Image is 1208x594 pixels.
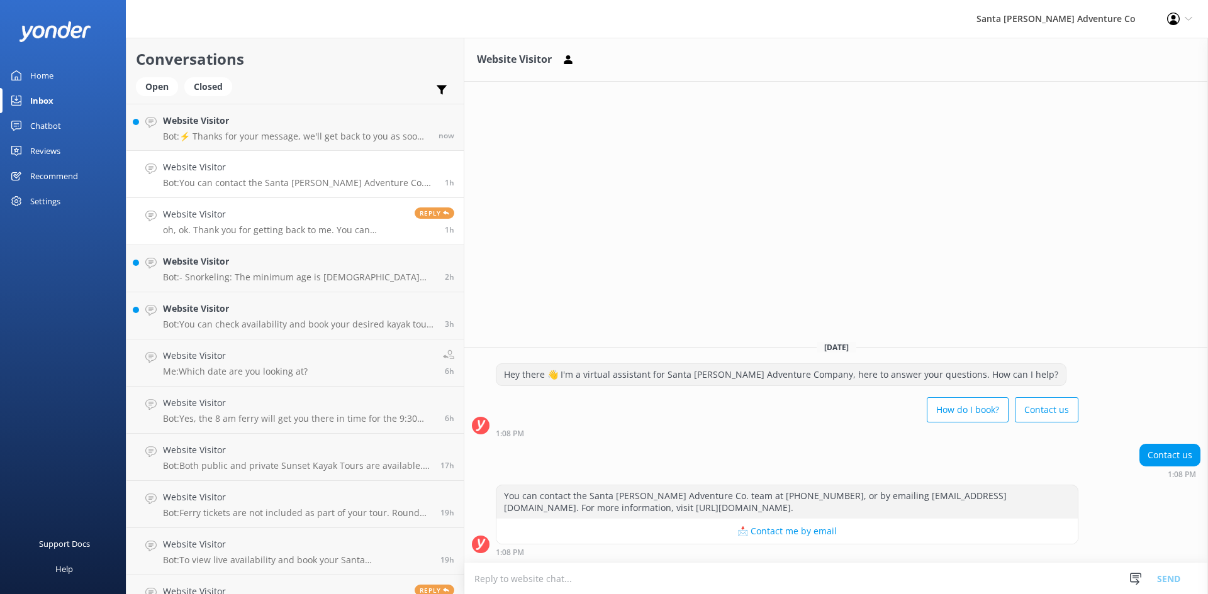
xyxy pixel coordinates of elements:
h3: Website Visitor [477,52,552,68]
p: oh, ok. Thank you for getting back to me. You can disregard the email that I sent. Have a great r... [163,224,405,236]
a: Website Visitoroh, ok. Thank you for getting back to me. You can disregard the email that I sent.... [126,198,464,245]
h4: Website Visitor [163,160,435,174]
span: Oct 09 2025 02:44pm (UTC -07:00) America/Tijuana [439,130,454,141]
h4: Website Visitor [163,207,405,221]
h4: Website Visitor [163,443,431,457]
div: Oct 09 2025 01:08pm (UTC -07:00) America/Tijuana [496,429,1078,437]
span: Oct 09 2025 08:30am (UTC -07:00) America/Tijuana [445,366,454,377]
div: Home [30,63,53,88]
h4: Website Visitor [163,349,308,363]
span: Oct 08 2025 07:25pm (UTC -07:00) America/Tijuana [440,507,454,518]
a: Website VisitorBot:Both public and private Sunset Kayak Tours are available. You can check availa... [126,434,464,481]
strong: 1:08 PM [496,430,524,437]
div: Contact us [1140,444,1200,466]
span: Oct 08 2025 09:24pm (UTC -07:00) America/Tijuana [440,460,454,471]
span: Oct 09 2025 01:08pm (UTC -07:00) America/Tijuana [445,177,454,188]
a: Website VisitorBot:You can contact the Santa [PERSON_NAME] Adventure Co. team at [PHONE_NUMBER], ... [126,151,464,198]
div: Oct 09 2025 01:08pm (UTC -07:00) America/Tijuana [1139,470,1200,478]
div: Inbox [30,88,53,113]
p: Bot: You can contact the Santa [PERSON_NAME] Adventure Co. team at [PHONE_NUMBER], or by emailing... [163,177,435,189]
p: Bot: - Snorkeling: The minimum age is [DEMOGRAPHIC_DATA] years old. - For the Snorkel & Kayak Tou... [163,272,435,283]
span: Oct 09 2025 12:57pm (UTC -07:00) America/Tijuana [445,224,454,235]
p: Bot: You can check availability and book your desired kayak tour online. Please visit [URL][DOMAI... [163,319,435,330]
div: Open [136,77,178,96]
h4: Website Visitor [163,396,435,410]
div: Oct 09 2025 01:08pm (UTC -07:00) America/Tijuana [496,547,1078,556]
a: Website VisitorBot:Ferry tickets are not included as part of your tour. Round trip day tickets to... [126,481,464,528]
div: You can contact the Santa [PERSON_NAME] Adventure Co. team at [PHONE_NUMBER], or by emailing [EMA... [496,485,1078,519]
span: Oct 09 2025 11:26am (UTC -07:00) America/Tijuana [445,319,454,329]
h2: Conversations [136,47,454,71]
span: Oct 09 2025 07:53am (UTC -07:00) America/Tijuana [445,413,454,424]
a: Website VisitorBot:To view live availability and book your Santa [PERSON_NAME] Adventure tour, pl... [126,528,464,575]
span: Oct 08 2025 07:01pm (UTC -07:00) America/Tijuana [440,554,454,565]
h4: Website Visitor [163,114,429,128]
h4: Website Visitor [163,255,435,268]
span: Oct 09 2025 11:44am (UTC -07:00) America/Tijuana [445,272,454,282]
p: Bot: ⚡ Thanks for your message, we'll get back to you as soon as we can. You're also welcome to k... [163,131,429,142]
a: Closed [184,79,238,93]
p: Bot: Ferry tickets are not included as part of your tour. Round trip day tickets to Scorpion [GEO... [163,507,431,519]
h4: Website Visitor [163,490,431,504]
a: Website VisitorBot:⚡ Thanks for your message, we'll get back to you as soon as we can. You're als... [126,104,464,151]
div: Settings [30,189,60,214]
button: 📩 Contact me by email [496,519,1078,544]
p: Me: Which date are you looking at? [163,366,308,377]
p: Bot: To view live availability and book your Santa [PERSON_NAME] Adventure tour, please visit [UR... [163,554,431,566]
a: Website VisitorBot:- Snorkeling: The minimum age is [DEMOGRAPHIC_DATA] years old. - For the Snork... [126,245,464,292]
strong: 1:08 PM [1168,471,1196,478]
div: Closed [184,77,232,96]
button: Contact us [1015,397,1078,422]
button: How do I book? [927,397,1009,422]
div: Recommend [30,163,78,189]
strong: 1:08 PM [496,549,524,556]
p: Bot: Both public and private Sunset Kayak Tours are available. You can check availability and boo... [163,460,431,471]
a: Website VisitorBot:You can check availability and book your desired kayak tour online. Please vis... [126,292,464,339]
h4: Website Visitor [163,537,431,551]
div: Support Docs [39,531,90,556]
div: Chatbot [30,113,61,138]
img: yonder-white-logo.png [19,21,91,42]
div: Reviews [30,138,60,163]
a: Open [136,79,184,93]
span: [DATE] [817,342,856,353]
h4: Website Visitor [163,302,435,316]
a: Website VisitorBot:Yes, the 8 am ferry will get you there in time for the 9:30 tour. You must ens... [126,387,464,434]
span: Reply [415,207,454,219]
div: Help [55,556,73,581]
p: Bot: Yes, the 8 am ferry will get you there in time for the 9:30 tour. You must ensure that your ... [163,413,435,424]
div: Hey there 👋 I'm a virtual assistant for Santa [PERSON_NAME] Adventure Company, here to answer you... [496,364,1066,385]
a: Website VisitorMe:Which date are you looking at?6h [126,339,464,387]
